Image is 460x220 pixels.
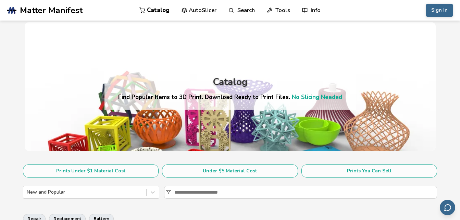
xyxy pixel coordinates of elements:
div: Catalog [213,77,248,87]
button: Send feedback via email [440,200,455,215]
h4: Find Popular Items to 3D Print. Download Ready to Print Files. [118,93,342,101]
button: Prints You Can Sell [301,164,437,178]
button: Prints Under $1 Material Cost [23,164,159,178]
button: Under $5 Material Cost [162,164,298,178]
input: New and Popular [27,190,28,195]
button: Sign In [426,4,453,17]
a: No Slicing Needed [292,93,342,101]
span: Matter Manifest [20,5,83,15]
